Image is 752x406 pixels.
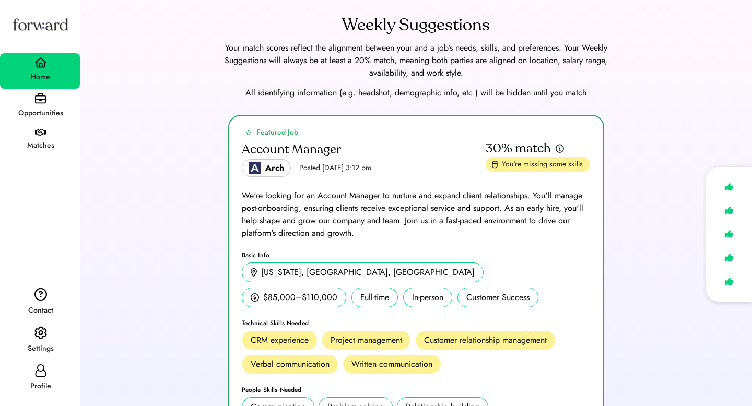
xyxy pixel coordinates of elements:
div: We're looking for an Account Manager to nurture and expand client relationships. You'll manage po... [242,189,591,240]
div: Your match scores reflect the alignment between your and a job’s needs, skills, and preferences. ... [213,42,620,79]
img: Logo_Blue_1.png [249,162,261,174]
img: settings.svg [34,326,47,340]
div: Account Manager [242,141,341,158]
img: home.svg [34,57,47,68]
div: Written communication [351,358,432,371]
div: Weekly Suggestions [342,13,490,38]
img: briefcase.svg [35,93,46,104]
div: Technical Skills Needed [242,320,591,326]
img: contact.svg [34,288,47,301]
div: Featured Job [257,127,298,138]
img: missing-skills.svg [492,160,498,169]
div: Contact [1,304,80,317]
div: Profile [1,380,80,392]
img: like.svg [722,180,736,195]
img: like.svg [722,226,736,242]
div: Verbal communication [251,358,330,371]
img: like.svg [722,274,736,289]
img: money.svg [251,293,259,302]
div: All identifying information (e.g. headshot, demographic info, etc.) will be hidden until you match [92,87,739,99]
div: Project management [331,334,402,347]
div: $85,000–$110,000 [263,291,337,304]
div: Full-time [351,288,398,307]
img: Forward logo [10,8,70,40]
div: Settings [1,342,80,355]
div: [US_STATE], [GEOGRAPHIC_DATA], [GEOGRAPHIC_DATA] [261,266,475,279]
img: location.svg [251,268,257,277]
div: Customer relationship management [424,334,547,347]
div: CRM experience [251,334,309,347]
div: Posted [DATE] 3:12 pm [299,163,371,173]
div: Basic Info [242,252,591,258]
div: Matches [1,139,80,152]
div: Arch [265,162,284,174]
div: 30% match [486,140,551,157]
img: like.svg [722,203,736,218]
div: You're missing some skills [502,159,584,170]
div: Home [1,71,80,83]
img: like.svg [722,250,736,265]
div: Customer Success [457,288,538,307]
img: info.svg [555,144,565,153]
div: Opportunities [1,107,80,120]
img: handshake.svg [35,129,46,136]
div: In-person [403,288,452,307]
div: People Skills Needed [242,387,591,393]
